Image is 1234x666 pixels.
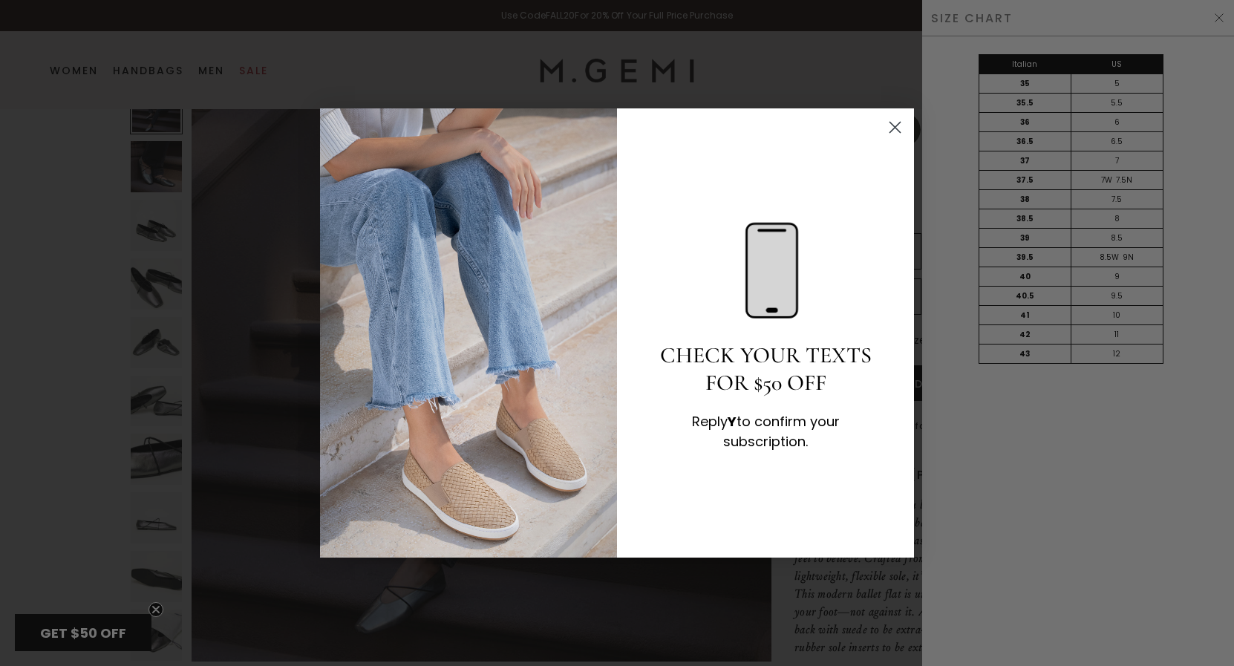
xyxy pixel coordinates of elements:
[660,342,872,396] span: CHECK YOUR TEXTS FOR $50 OFF
[882,114,908,140] button: Close dialog
[728,412,737,431] span: Y
[320,108,617,557] img: M.Gemi
[692,412,840,431] span: Reply to confirm your
[723,432,808,451] span: subscription.
[728,215,803,326] img: Animation of text message appearing on mobile device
